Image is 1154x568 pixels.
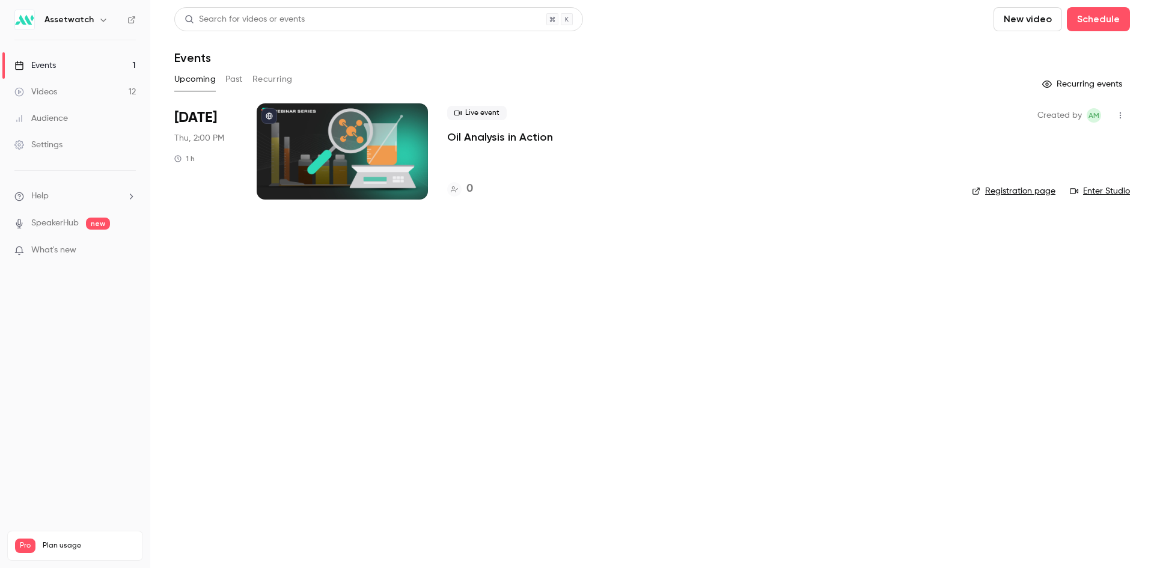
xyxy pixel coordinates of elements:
[1087,108,1101,123] span: Auburn Meadows
[174,50,211,65] h1: Events
[15,539,35,553] span: Pro
[174,103,237,200] div: Sep 25 Thu, 2:00 PM (America/New York)
[447,106,507,120] span: Live event
[14,60,56,72] div: Events
[252,70,293,89] button: Recurring
[31,244,76,257] span: What's new
[43,541,135,551] span: Plan usage
[44,14,94,26] h6: Assetwatch
[1067,7,1130,31] button: Schedule
[174,132,224,144] span: Thu, 2:00 PM
[1037,75,1130,94] button: Recurring events
[1070,185,1130,197] a: Enter Studio
[174,108,217,127] span: [DATE]
[15,10,34,29] img: Assetwatch
[447,181,473,197] a: 0
[31,190,49,203] span: Help
[466,181,473,197] h4: 0
[447,130,553,144] a: Oil Analysis in Action
[14,190,136,203] li: help-dropdown-opener
[86,218,110,230] span: new
[14,139,63,151] div: Settings
[1037,108,1082,123] span: Created by
[225,70,243,89] button: Past
[994,7,1062,31] button: New video
[14,112,68,124] div: Audience
[174,70,216,89] button: Upcoming
[14,86,57,98] div: Videos
[185,13,305,26] div: Search for videos or events
[972,185,1055,197] a: Registration page
[174,154,195,163] div: 1 h
[1088,108,1099,123] span: AM
[31,217,79,230] a: SpeakerHub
